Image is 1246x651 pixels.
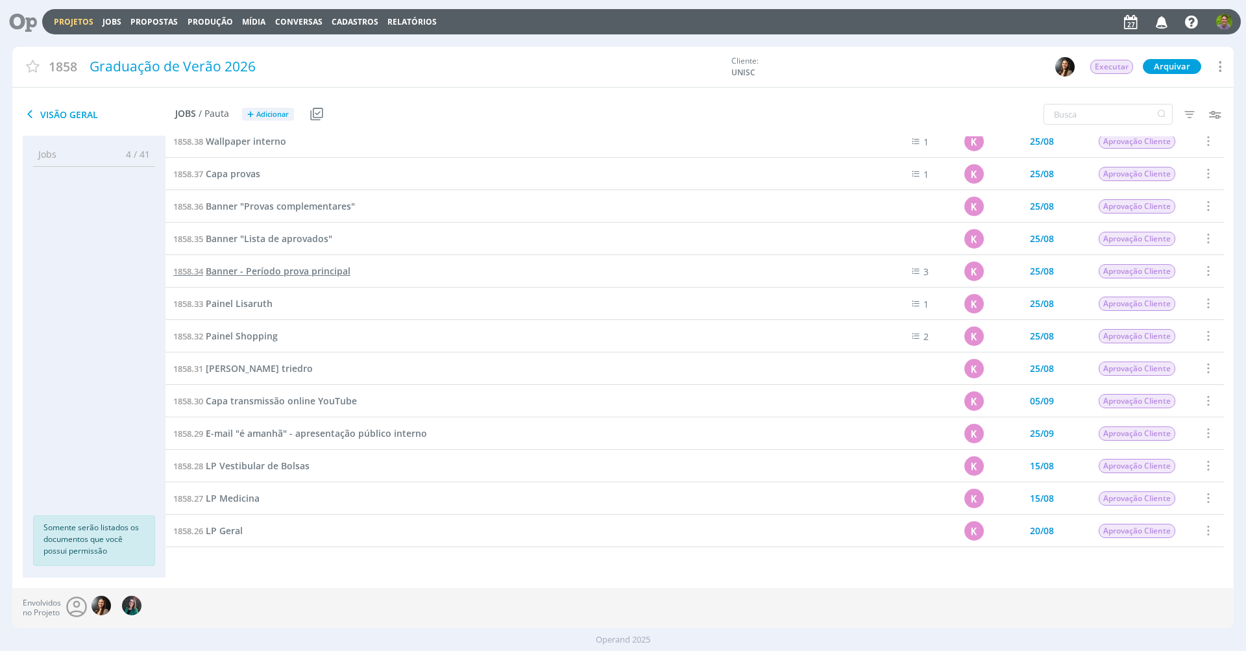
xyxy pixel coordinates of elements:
[964,489,984,508] div: K
[1030,429,1054,438] div: 25/09
[964,164,984,184] div: K
[38,147,56,161] span: Jobs
[173,134,286,149] a: 1858.38Wallpaper interno
[1099,167,1175,181] span: Aprovação Cliente
[964,359,984,378] div: K
[173,426,427,441] a: 1858.29E-mail "é amanhã" - apresentação público interno
[122,596,141,615] img: R
[54,16,93,27] a: Projetos
[964,197,984,216] div: K
[923,265,929,278] span: 3
[964,229,984,249] div: K
[206,200,355,212] span: Banner "Provas complementares"
[242,16,265,27] a: Mídia
[173,167,260,181] a: 1858.37Capa provas
[173,330,203,342] span: 1858.32
[173,136,203,147] span: 1858.38
[923,298,929,310] span: 1
[1090,60,1133,74] span: Executar
[1099,426,1175,441] span: Aprovação Cliente
[206,362,313,375] span: [PERSON_NAME] triedro
[173,168,203,180] span: 1858.37
[387,16,437,27] a: Relatórios
[175,108,196,119] span: Jobs
[328,17,382,27] button: Cadastros
[1030,267,1054,276] div: 25/08
[206,460,310,472] span: LP Vestibular de Bolsas
[173,201,203,212] span: 1858.36
[1030,202,1054,211] div: 25/08
[964,132,984,151] div: K
[127,17,182,27] button: Propostas
[116,147,150,161] span: 4 / 41
[1099,232,1175,246] span: Aprovação Cliente
[964,294,984,313] div: K
[1099,491,1175,506] span: Aprovação Cliente
[1215,10,1233,33] button: T
[103,16,121,27] a: Jobs
[173,491,260,506] a: 1858.27LP Medicina
[206,395,357,407] span: Capa transmissão online YouTube
[173,329,278,343] a: 1858.32Painel Shopping
[173,363,203,375] span: 1858.31
[173,524,243,538] a: 1858.26LP Geral
[964,326,984,346] div: K
[1099,362,1175,376] span: Aprovação Cliente
[731,67,829,79] span: UNISC
[964,424,984,443] div: K
[173,394,357,408] a: 1858.30Capa transmissão online YouTube
[173,232,332,246] a: 1858.35Banner "Lista de aprovados"
[184,17,237,27] button: Produção
[130,16,178,27] span: Propostas
[23,106,175,122] span: Visão Geral
[1099,297,1175,311] span: Aprovação Cliente
[173,362,313,376] a: 1858.31[PERSON_NAME] triedro
[1030,364,1054,373] div: 25/08
[923,168,929,180] span: 1
[173,395,203,407] span: 1858.30
[206,167,260,180] span: Capa provas
[206,524,243,537] span: LP Geral
[247,108,254,121] span: +
[173,525,203,537] span: 1858.26
[85,52,725,82] div: Graduação de Verão 2026
[923,136,929,148] span: 1
[271,17,326,27] button: Conversas
[188,16,233,27] a: Produção
[1099,264,1175,278] span: Aprovação Cliente
[1030,494,1054,503] div: 15/08
[173,493,203,504] span: 1858.27
[206,232,332,245] span: Banner "Lista de aprovados"
[1055,56,1075,77] button: B
[206,492,260,504] span: LP Medicina
[50,17,97,27] button: Projetos
[1099,524,1175,538] span: Aprovação Cliente
[99,17,125,27] button: Jobs
[1030,332,1054,341] div: 25/08
[173,199,355,214] a: 1858.36Banner "Provas complementares"
[206,265,350,277] span: Banner - Período prova principal
[1030,234,1054,243] div: 25/08
[964,391,984,411] div: K
[206,135,286,147] span: Wallpaper interno
[1030,461,1054,471] div: 15/08
[1090,59,1134,75] button: Executar
[1099,329,1175,343] span: Aprovação Cliente
[964,521,984,541] div: K
[173,460,203,472] span: 1858.28
[173,459,310,473] a: 1858.28LP Vestibular de Bolsas
[173,233,203,245] span: 1858.35
[206,330,278,342] span: Painel Shopping
[1216,14,1232,30] img: T
[206,427,427,439] span: E-mail "é amanhã" - apresentação público interno
[49,57,77,76] span: 1858
[1055,57,1075,77] img: B
[173,428,203,439] span: 1858.29
[332,16,378,27] span: Cadastros
[173,264,350,278] a: 1858.34Banner - Período prova principal
[238,17,269,27] button: Mídia
[173,297,273,311] a: 1858.33Painel Lisaruth
[731,55,1023,79] div: Cliente:
[1099,134,1175,149] span: Aprovação Cliente
[1030,526,1054,535] div: 20/08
